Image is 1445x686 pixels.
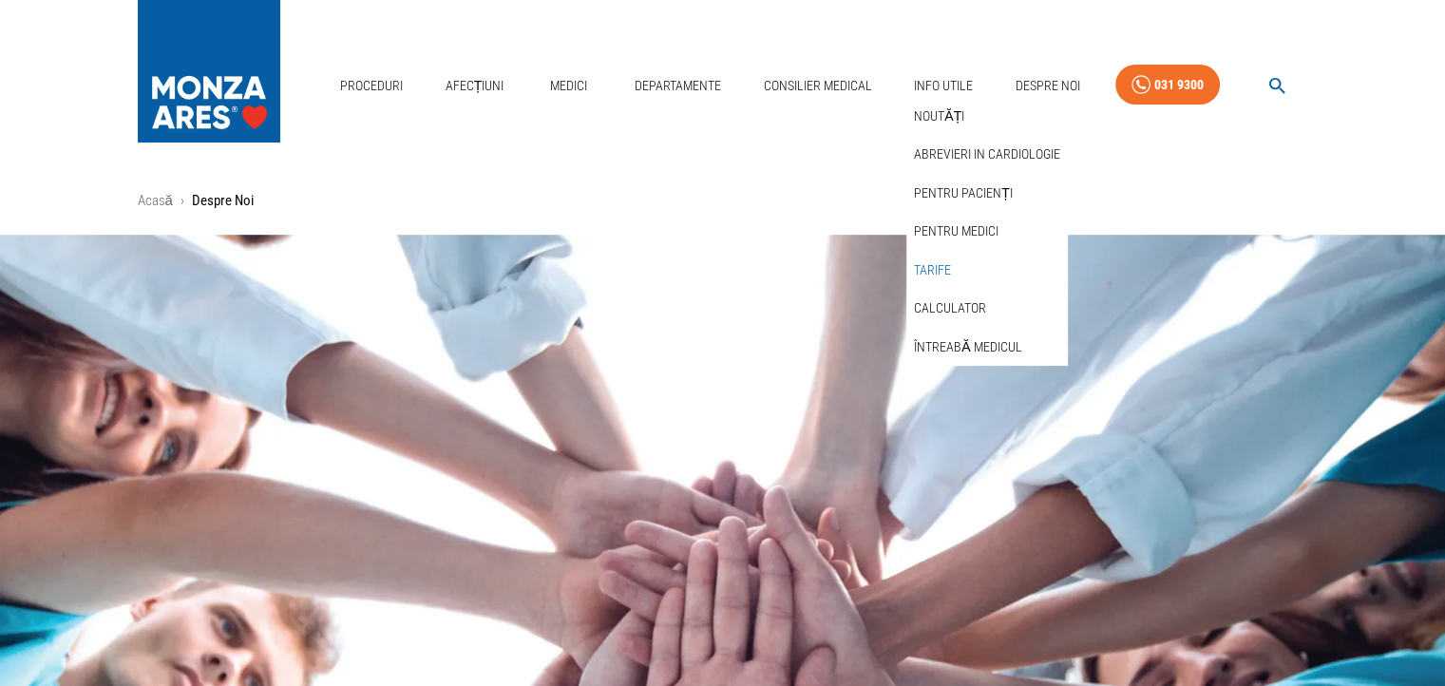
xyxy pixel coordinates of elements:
[539,67,599,105] a: Medici
[906,174,1068,213] div: Pentru pacienți
[910,293,990,324] a: Calculator
[627,67,729,105] a: Departamente
[138,190,1308,212] nav: breadcrumb
[333,67,410,105] a: Proceduri
[910,332,1025,363] a: Întreabă medicul
[755,67,879,105] a: Consilier Medical
[906,251,1068,290] div: Tarife
[1008,67,1088,105] a: Despre Noi
[138,192,173,209] a: Acasă
[906,135,1068,174] div: Abrevieri in cardiologie
[192,190,254,212] p: Despre Noi
[906,328,1068,367] div: Întreabă medicul
[906,289,1068,328] div: Calculator
[1154,73,1204,97] div: 031 9300
[906,67,980,105] a: Info Utile
[181,190,184,212] li: ›
[906,97,1068,136] div: Noutăți
[910,216,1002,247] a: Pentru medici
[910,101,968,132] a: Noutăți
[906,212,1068,251] div: Pentru medici
[910,178,1017,209] a: Pentru pacienți
[438,67,512,105] a: Afecțiuni
[1115,65,1220,105] a: 031 9300
[910,255,955,286] a: Tarife
[910,139,1064,170] a: Abrevieri in cardiologie
[906,97,1068,367] nav: secondary mailbox folders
